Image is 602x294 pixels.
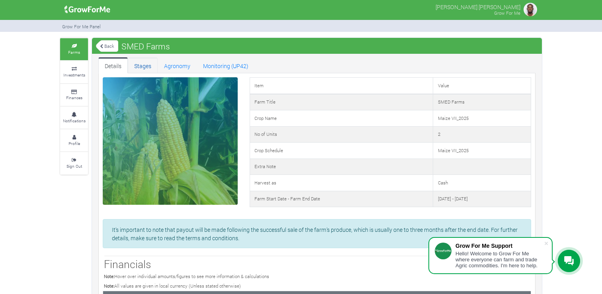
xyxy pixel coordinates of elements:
td: No of Units [250,126,433,143]
small: Finances [66,95,82,100]
td: SMED Farms [433,94,531,110]
a: Notifications [60,107,88,129]
b: Note: [104,273,114,279]
div: Hello! Welcome to Grow For Me where everyone can farm and trade Agric commodities. I'm here to help. [455,251,544,269]
small: Sign Out [66,163,82,169]
td: [DATE] - [DATE] [433,191,531,207]
img: growforme image [522,2,538,18]
td: Item [250,78,433,94]
td: Harvest as [250,175,433,191]
td: 2 [433,126,531,143]
td: Value [433,78,531,94]
small: Grow For Me Panel [62,24,101,29]
span: SMED Farms [119,38,172,54]
small: Hover over individual amounts/figures to see more information & calculations [104,273,269,279]
td: Extra Note [250,159,433,175]
small: Farms [68,49,80,55]
td: Cash [433,175,531,191]
a: Details [98,57,128,73]
a: Back [96,39,118,53]
a: Farms [60,38,88,60]
a: Investments [60,61,88,83]
a: Profile [60,129,88,151]
small: Investments [63,72,85,78]
p: It's important to note that payout will be made following the successful sale of the farm's produ... [112,225,522,242]
td: Farm Start Date - Farm End Date [250,191,433,207]
td: Crop Schedule [250,143,433,159]
td: Farm Title [250,94,433,110]
a: Finances [60,84,88,106]
a: Agronomy [158,57,197,73]
b: Note: [104,283,114,289]
a: Stages [128,57,158,73]
small: Profile [68,141,80,146]
div: Grow For Me Support [455,243,544,249]
h3: Financials [104,258,530,270]
td: Crop Name [250,110,433,127]
img: growforme image [62,2,113,18]
a: Sign Out [60,152,88,174]
a: Monitoring (UP42) [197,57,255,73]
td: Maize VII_2025 [433,143,531,159]
small: All values are given in local currency (Unless stated otherwise) [104,283,241,289]
p: [PERSON_NAME] [PERSON_NAME] [436,2,520,11]
td: Maize VII_2025 [433,110,531,127]
small: Notifications [63,118,86,123]
small: Grow For Me [494,10,520,16]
